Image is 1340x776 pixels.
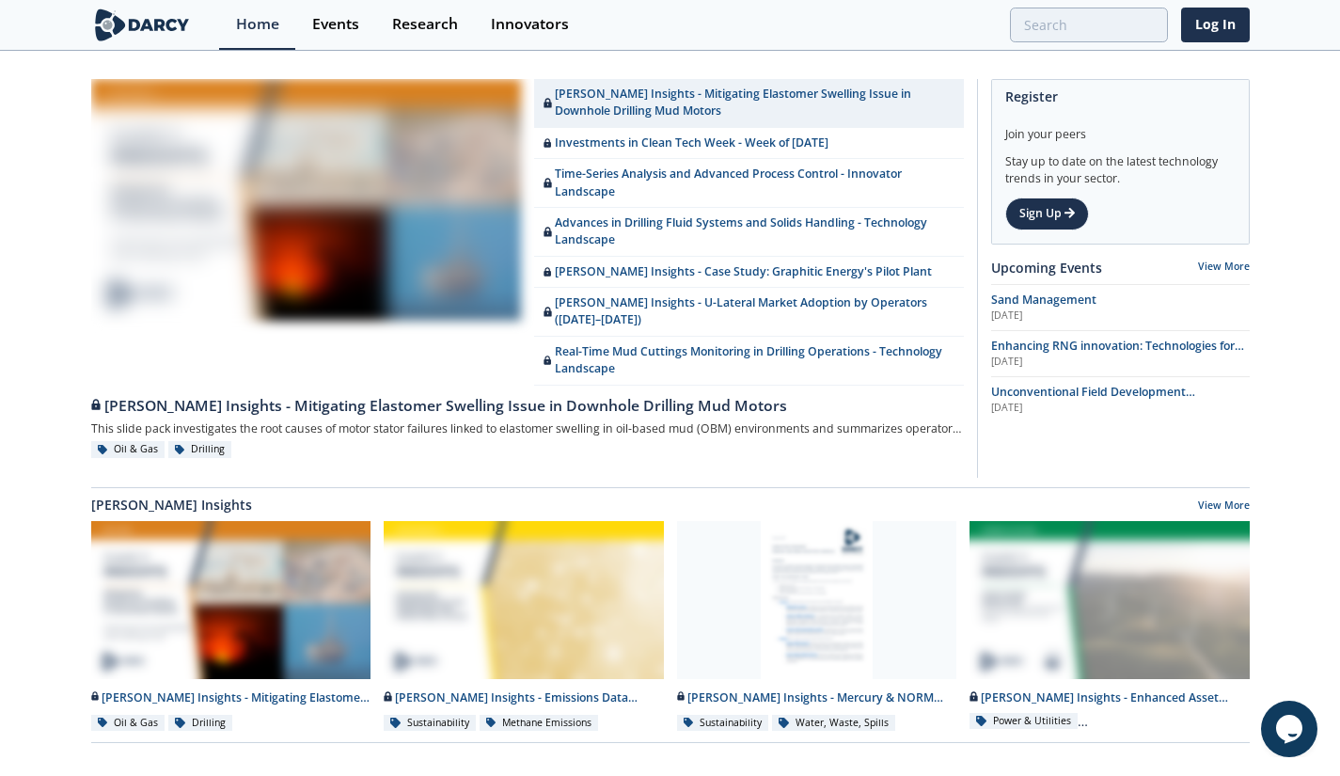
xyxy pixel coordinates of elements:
a: Enhancing RNG innovation: Technologies for Sustainable Energy [DATE] [991,338,1250,370]
a: Darcy Insights - Mercury & NORM Detection and Decontamination preview [PERSON_NAME] Insights - Me... [670,521,964,733]
a: [PERSON_NAME] Insights - Case Study: Graphitic Energy's Pilot Plant [534,257,964,288]
div: [PERSON_NAME] Insights - Mitigating Elastomer Swelling Issue in Downhole Drilling Mud Motors [91,395,964,418]
div: [DATE] [991,355,1250,370]
div: Events [312,17,359,32]
a: [PERSON_NAME] Insights - Mitigating Elastomer Swelling Issue in Downhole Drilling Mud Motors [534,79,964,128]
div: [PERSON_NAME] Insights - Enhanced Asset Management (O&M) for Onshore Wind Farms [970,689,1250,706]
span: Enhancing RNG innovation: Technologies for Sustainable Energy [991,338,1244,371]
div: Oil & Gas [91,441,166,458]
span: Sand Management [991,292,1096,308]
div: Home [236,17,279,32]
a: Time-Series Analysis and Advanced Process Control - Innovator Landscape [534,159,964,208]
div: Research [392,17,458,32]
div: Drilling [168,441,232,458]
input: Advanced Search [1010,8,1168,42]
a: Advances in Drilling Fluid Systems and Solids Handling - Technology Landscape [534,208,964,257]
div: Stay up to date on the latest technology trends in your sector. [1005,143,1236,187]
a: Upcoming Events [991,258,1102,277]
div: Sustainability [384,715,476,732]
a: [PERSON_NAME] Insights - Mitigating Elastomer Swelling Issue in Downhole Drilling Mud Motors [91,386,964,418]
div: Innovators [491,17,569,32]
a: Investments in Clean Tech Week - Week of [DATE] [534,128,964,159]
a: Sand Management [DATE] [991,292,1250,324]
div: Methane Emissions [480,715,599,732]
div: Sustainability [677,715,769,732]
div: [PERSON_NAME] Insights - Mercury & NORM Detection and [MEDICAL_DATA] [677,689,957,706]
div: [DATE] [991,401,1250,416]
div: Register [1005,80,1236,113]
a: Darcy Insights - Emissions Data Integration preview [PERSON_NAME] Insights - Emissions Data Integ... [377,521,670,733]
a: [PERSON_NAME] Insights [91,495,252,515]
div: Oil & Gas [91,715,166,732]
a: View More [1198,499,1250,515]
div: [PERSON_NAME] Insights - Mitigating Elastomer Swelling Issue in Downhole Drilling Mud Motors [91,689,371,706]
a: Sign Up [1005,198,1089,230]
div: Join your peers [1005,113,1236,143]
div: Water, Waste, Spills [772,715,895,732]
a: Real-Time Mud Cuttings Monitoring in Drilling Operations - Technology Landscape [534,337,964,386]
span: Unconventional Field Development Optimization through Geochemical Fingerprinting Technology [991,384,1195,435]
img: logo-wide.svg [91,8,194,41]
div: This slide pack investigates the root causes of motor stator failures linked to elastomer swellin... [91,418,964,441]
div: [DATE] [991,309,1250,324]
div: Power & Utilities [970,713,1078,730]
a: Darcy Insights - Mitigating Elastomer Swelling Issue in Downhole Drilling Mud Motors preview [PER... [85,521,378,733]
a: Darcy Insights - Enhanced Asset Management (O&M) for Onshore Wind Farms preview [PERSON_NAME] Ins... [963,521,1256,733]
div: [PERSON_NAME] Insights - Emissions Data Integration [384,689,664,706]
a: Log In [1181,8,1250,42]
div: Drilling [168,715,232,732]
a: View More [1198,260,1250,273]
a: Unconventional Field Development Optimization through Geochemical Fingerprinting Technology [DATE] [991,384,1250,416]
a: [PERSON_NAME] Insights - U-Lateral Market Adoption by Operators ([DATE]–[DATE]) [534,288,964,337]
iframe: chat widget [1261,701,1321,757]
